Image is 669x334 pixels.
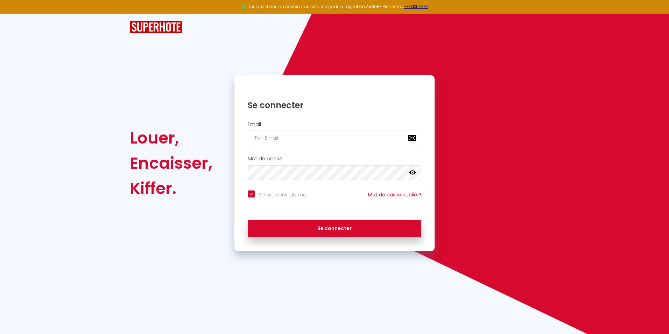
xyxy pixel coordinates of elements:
[248,121,421,127] h2: Email
[248,131,421,145] input: Ton Email
[368,191,421,198] a: Mot de passe oublié ?
[404,4,428,9] a: >>> ICI <<<<
[248,156,421,162] h2: Mot de passe
[130,125,212,151] div: Louer,
[130,151,212,176] div: Encaisser,
[130,176,212,201] div: Kiffer.
[248,100,421,111] h1: Se connecter
[248,220,421,237] button: Se connecter
[130,21,182,34] img: SuperHote logo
